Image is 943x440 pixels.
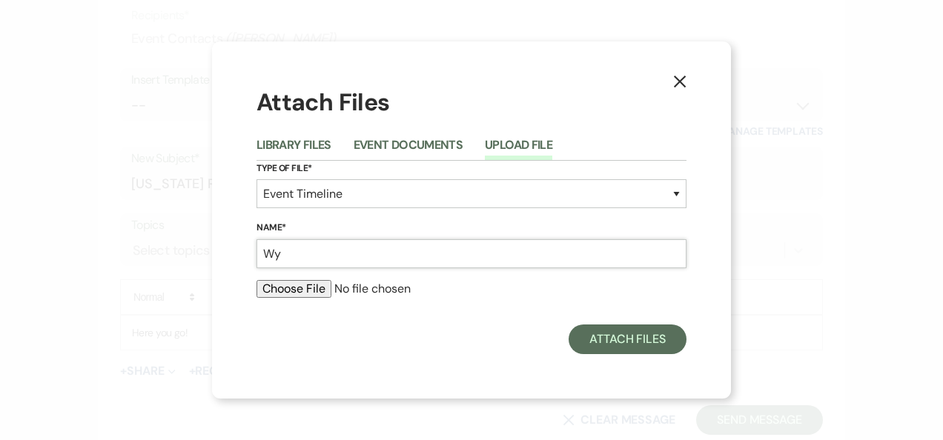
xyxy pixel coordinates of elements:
[485,139,552,160] button: Upload File
[354,139,463,160] button: Event Documents
[257,139,331,160] button: Library Files
[257,86,686,119] h1: Attach Files
[257,161,686,177] label: Type of File*
[569,324,686,354] button: Attach Files
[257,220,686,236] label: Name*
